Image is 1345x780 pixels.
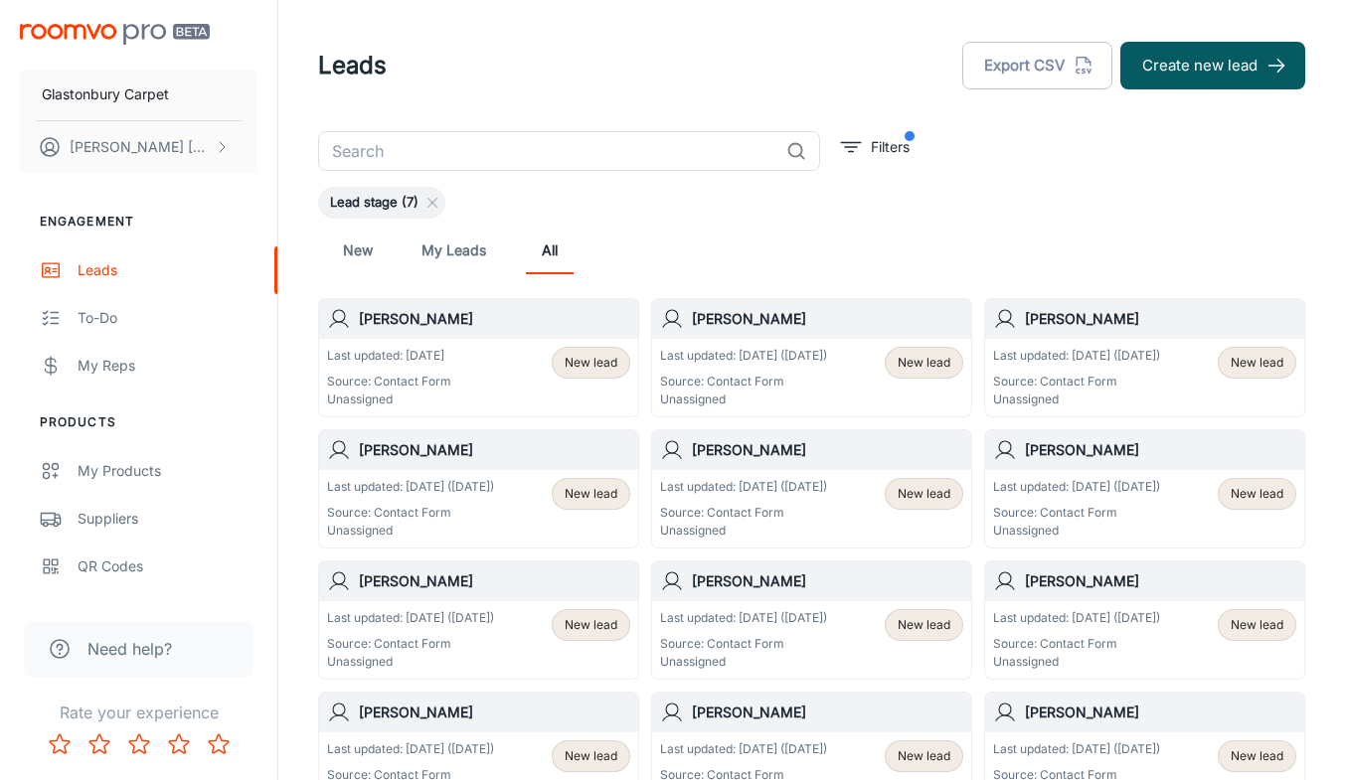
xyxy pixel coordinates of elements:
[692,570,963,592] h6: [PERSON_NAME]
[318,48,387,83] h1: Leads
[660,504,827,522] p: Source: Contact Form
[993,390,1160,408] p: Unassigned
[836,131,915,163] button: filter
[318,298,639,417] a: [PERSON_NAME]Last updated: [DATE]Source: Contact FormUnassignedNew lead
[898,747,950,765] span: New lead
[327,504,494,522] p: Source: Contact Form
[20,69,257,120] button: Glastonbury Carpet
[993,653,1160,671] p: Unassigned
[334,227,382,274] a: New
[993,522,1160,540] p: Unassigned
[78,508,257,530] div: Suppliers
[327,635,494,653] p: Source: Contact Form
[318,429,639,548] a: [PERSON_NAME]Last updated: [DATE] ([DATE])Source: Contact FormUnassignedNew lead
[20,121,257,173] button: [PERSON_NAME] [PERSON_NAME]
[660,653,827,671] p: Unassigned
[78,307,257,329] div: To-do
[421,227,486,274] a: My Leads
[359,308,630,330] h6: [PERSON_NAME]
[984,560,1305,680] a: [PERSON_NAME]Last updated: [DATE] ([DATE])Source: Contact FormUnassignedNew lead
[20,24,210,45] img: Roomvo PRO Beta
[327,609,494,627] p: Last updated: [DATE] ([DATE])
[1025,308,1296,330] h6: [PERSON_NAME]
[1231,616,1283,634] span: New lead
[359,570,630,592] h6: [PERSON_NAME]
[660,347,827,365] p: Last updated: [DATE] ([DATE])
[526,227,574,274] a: All
[565,354,617,372] span: New lead
[984,298,1305,417] a: [PERSON_NAME]Last updated: [DATE] ([DATE])Source: Contact FormUnassignedNew lead
[660,740,827,758] p: Last updated: [DATE] ([DATE])
[78,259,257,281] div: Leads
[78,460,257,482] div: My Products
[692,439,963,461] h6: [PERSON_NAME]
[565,747,617,765] span: New lead
[660,609,827,627] p: Last updated: [DATE] ([DATE])
[651,429,972,548] a: [PERSON_NAME]Last updated: [DATE] ([DATE])Source: Contact FormUnassignedNew lead
[1231,485,1283,503] span: New lead
[327,478,494,496] p: Last updated: [DATE] ([DATE])
[660,390,827,408] p: Unassigned
[993,373,1160,390] p: Source: Contact Form
[565,616,617,634] span: New lead
[327,740,494,758] p: Last updated: [DATE] ([DATE])
[1231,354,1283,372] span: New lead
[692,308,963,330] h6: [PERSON_NAME]
[78,355,257,377] div: My Reps
[1025,570,1296,592] h6: [PERSON_NAME]
[327,347,451,365] p: Last updated: [DATE]
[1120,42,1305,89] button: Create new lead
[984,429,1305,548] a: [PERSON_NAME]Last updated: [DATE] ([DATE])Source: Contact FormUnassignedNew lead
[42,83,169,105] p: Glastonbury Carpet
[898,354,950,372] span: New lead
[993,478,1160,496] p: Last updated: [DATE] ([DATE])
[660,373,827,390] p: Source: Contact Form
[40,724,80,764] button: Rate 1 star
[159,724,199,764] button: Rate 4 star
[87,637,172,661] span: Need help?
[318,187,445,219] div: Lead stage (7)
[327,653,494,671] p: Unassigned
[327,522,494,540] p: Unassigned
[962,42,1112,89] button: Export CSV
[993,347,1160,365] p: Last updated: [DATE] ([DATE])
[78,555,257,577] div: QR Codes
[119,724,159,764] button: Rate 3 star
[359,439,630,461] h6: [PERSON_NAME]
[651,298,972,417] a: [PERSON_NAME]Last updated: [DATE] ([DATE])Source: Contact FormUnassignedNew lead
[993,609,1160,627] p: Last updated: [DATE] ([DATE])
[327,373,451,390] p: Source: Contact Form
[199,724,239,764] button: Rate 5 star
[993,504,1160,522] p: Source: Contact Form
[993,635,1160,653] p: Source: Contact Form
[1231,747,1283,765] span: New lead
[898,485,950,503] span: New lead
[327,390,451,408] p: Unassigned
[70,136,210,158] p: [PERSON_NAME] [PERSON_NAME]
[359,702,630,723] h6: [PERSON_NAME]
[80,724,119,764] button: Rate 2 star
[565,485,617,503] span: New lead
[993,740,1160,758] p: Last updated: [DATE] ([DATE])
[1025,439,1296,461] h6: [PERSON_NAME]
[318,131,778,171] input: Search
[660,635,827,653] p: Source: Contact Form
[318,560,639,680] a: [PERSON_NAME]Last updated: [DATE] ([DATE])Source: Contact FormUnassignedNew lead
[651,560,972,680] a: [PERSON_NAME]Last updated: [DATE] ([DATE])Source: Contact FormUnassignedNew lead
[660,478,827,496] p: Last updated: [DATE] ([DATE])
[898,616,950,634] span: New lead
[660,522,827,540] p: Unassigned
[16,701,261,724] p: Rate your experience
[871,136,910,158] p: Filters
[692,702,963,723] h6: [PERSON_NAME]
[1025,702,1296,723] h6: [PERSON_NAME]
[318,193,430,213] span: Lead stage (7)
